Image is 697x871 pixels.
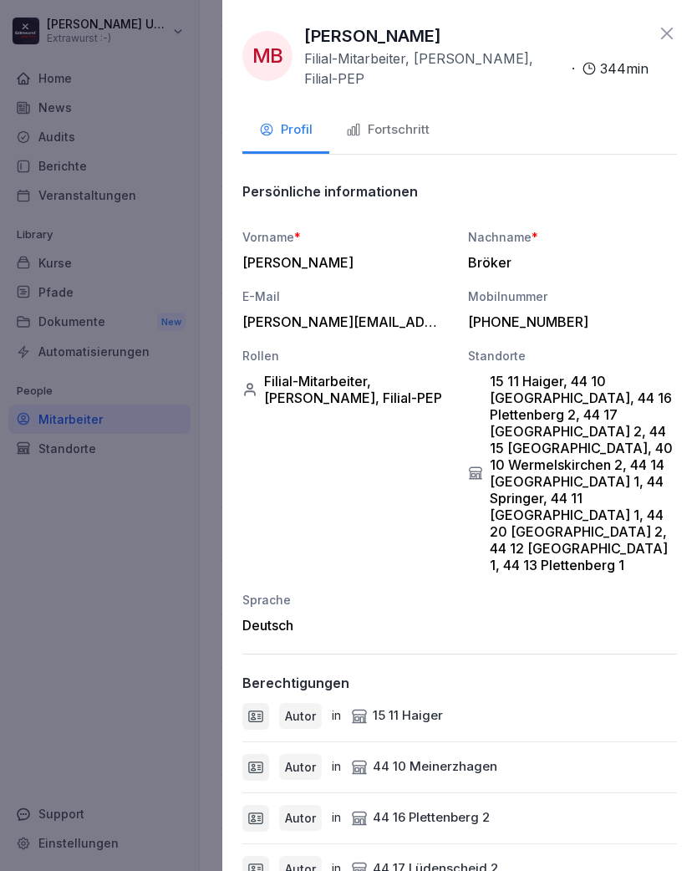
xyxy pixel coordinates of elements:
[242,31,293,81] div: MB
[332,808,341,828] p: in
[285,809,316,827] p: Autor
[351,808,490,828] div: 44 16 Plettenberg 2
[332,757,341,777] p: in
[304,23,441,48] p: [PERSON_NAME]
[468,288,677,305] div: Mobilnummer
[468,313,669,330] div: [PHONE_NUMBER]
[242,288,451,305] div: E-Mail
[242,373,451,406] div: Filial-Mitarbeiter, [PERSON_NAME], Filial-PEP
[351,757,497,777] div: 44 10 Meinerzhagen
[468,347,677,364] div: Standorte
[242,313,443,330] div: [PERSON_NAME][EMAIL_ADDRESS][DOMAIN_NAME]
[242,675,349,691] p: Berechtigungen
[468,228,677,246] div: Nachname
[600,59,649,79] p: 344 min
[468,373,677,573] div: 15 11 Haiger, 44 10 [GEOGRAPHIC_DATA], 44 16 Plettenberg 2, 44 17 [GEOGRAPHIC_DATA] 2, 44 15 [GEO...
[242,347,451,364] div: Rollen
[242,109,329,154] button: Profil
[242,617,451,634] div: Deutsch
[332,706,341,726] p: in
[259,120,313,140] div: Profil
[468,254,669,271] div: Bröker
[242,254,443,271] div: [PERSON_NAME]
[351,706,443,726] div: 15 11 Haiger
[242,183,418,200] p: Persönliche informationen
[329,109,446,154] button: Fortschritt
[304,48,649,89] div: ·
[242,591,451,609] div: Sprache
[304,48,565,89] p: Filial-Mitarbeiter, [PERSON_NAME], Filial-PEP
[346,120,430,140] div: Fortschritt
[285,758,316,776] p: Autor
[242,228,451,246] div: Vorname
[285,707,316,725] p: Autor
